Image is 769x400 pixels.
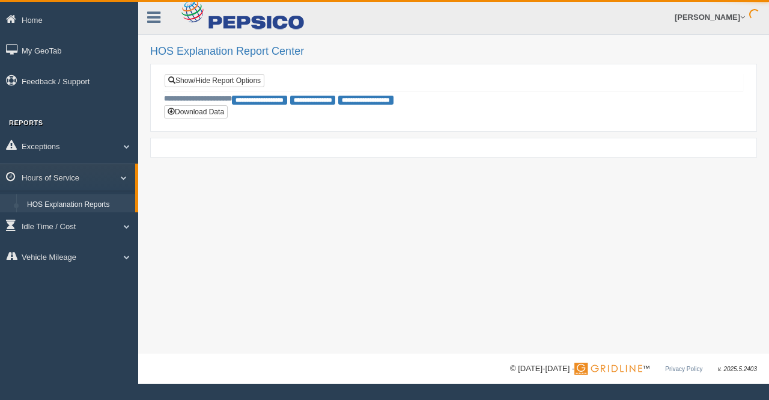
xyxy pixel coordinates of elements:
span: v. 2025.5.2403 [718,366,757,372]
img: Gridline [574,363,642,375]
h2: HOS Explanation Report Center [150,46,757,58]
button: Download Data [164,105,228,118]
a: Show/Hide Report Options [165,74,264,87]
a: HOS Explanation Reports [22,194,135,216]
div: © [DATE]-[DATE] - ™ [510,363,757,375]
a: Privacy Policy [665,366,702,372]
